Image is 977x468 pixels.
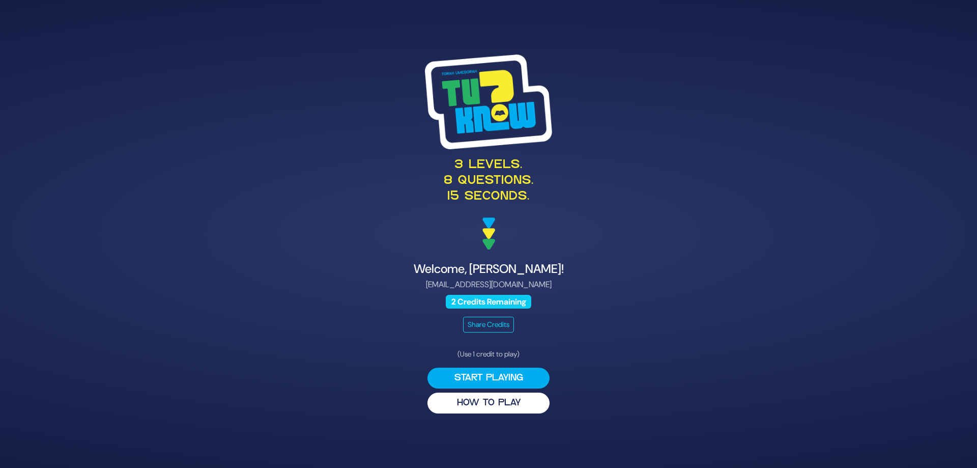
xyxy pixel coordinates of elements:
[463,317,514,333] button: Share Credits
[427,393,550,414] button: HOW TO PLAY
[240,279,737,291] p: [EMAIL_ADDRESS][DOMAIN_NAME]
[240,157,737,205] p: 3 levels. 8 questions. 15 seconds.
[240,262,737,277] h4: Welcome, [PERSON_NAME]!
[427,349,550,360] p: (Use 1 credit to play)
[425,54,552,149] img: Tournament Logo
[446,295,531,309] span: 2 Credits Remaining
[427,368,550,389] button: Start Playing
[482,217,495,250] img: decoration arrows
